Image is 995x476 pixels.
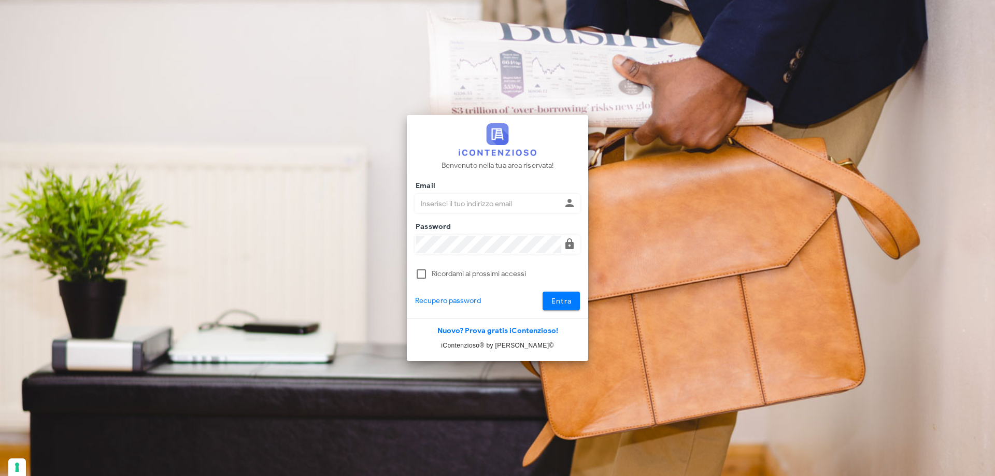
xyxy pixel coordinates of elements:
button: Le tue preferenze relative al consenso per le tecnologie di tracciamento [8,458,26,476]
label: Ricordami ai prossimi accessi [432,269,580,279]
label: Password [413,222,451,232]
a: Recupero password [415,295,481,307]
button: Entra [543,292,580,310]
label: Email [413,181,435,191]
input: Inserisci il tuo indirizzo email [416,195,561,212]
p: Benvenuto nella tua area riservata! [442,160,554,171]
a: Nuovo? Prova gratis iContenzioso! [437,326,558,335]
span: Entra [551,297,572,306]
p: iContenzioso® by [PERSON_NAME]© [407,340,588,351]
